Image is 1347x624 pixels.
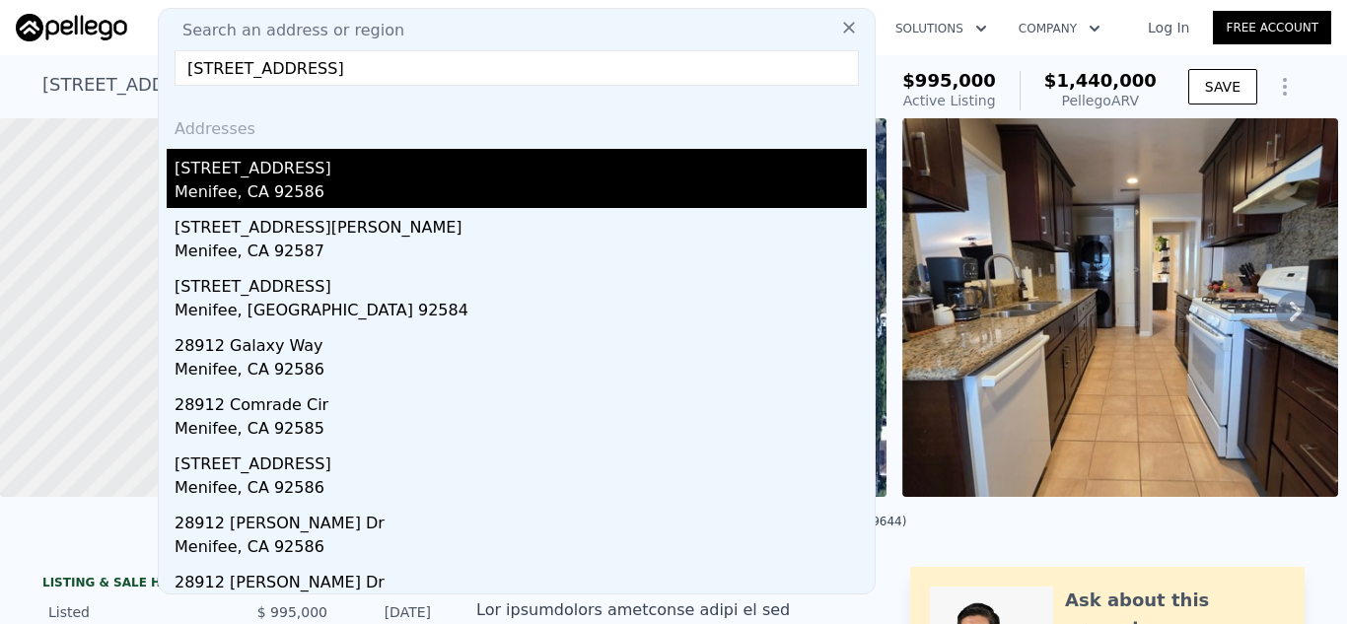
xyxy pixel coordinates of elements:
[175,563,867,594] div: 28912 [PERSON_NAME] Dr
[42,71,515,99] div: [STREET_ADDRESS] , [GEOGRAPHIC_DATA] , CA 91401
[16,14,127,41] img: Pellego
[1044,70,1157,91] span: $1,440,000
[1124,18,1213,37] a: Log In
[1044,91,1157,110] div: Pellego ARV
[1188,69,1257,104] button: SAVE
[1265,67,1305,106] button: Show Options
[343,602,431,622] div: [DATE]
[167,102,867,149] div: Addresses
[48,602,224,622] div: Listed
[175,385,867,417] div: 28912 Comrade Cir
[175,535,867,563] div: Menifee, CA 92586
[902,70,996,91] span: $995,000
[257,604,327,620] span: $ 995,000
[175,149,867,180] div: [STREET_ADDRESS]
[175,267,867,299] div: [STREET_ADDRESS]
[175,180,867,208] div: Menifee, CA 92586
[175,504,867,535] div: 28912 [PERSON_NAME] Dr
[175,358,867,385] div: Menifee, CA 92586
[175,50,859,86] input: Enter an address, city, region, neighborhood or zip code
[902,118,1338,497] img: Sale: 167345970 Parcel: 54751898
[42,575,437,594] div: LISTING & SALE HISTORY
[175,299,867,326] div: Menifee, [GEOGRAPHIC_DATA] 92584
[175,476,867,504] div: Menifee, CA 92586
[175,445,867,476] div: [STREET_ADDRESS]
[903,93,996,108] span: Active Listing
[175,208,867,240] div: [STREET_ADDRESS][PERSON_NAME]
[880,11,1003,46] button: Solutions
[175,326,867,358] div: 28912 Galaxy Way
[1213,11,1331,44] a: Free Account
[175,240,867,267] div: Menifee, CA 92587
[1003,11,1116,46] button: Company
[175,417,867,445] div: Menifee, CA 92585
[167,19,404,42] span: Search an address or region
